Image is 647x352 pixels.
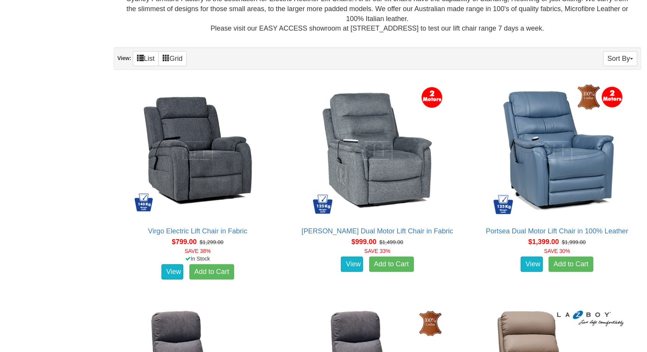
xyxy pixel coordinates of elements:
[308,82,446,220] img: Bristow Dual Motor Lift Chair in Fabric
[603,51,637,66] button: Sort By
[364,248,390,254] font: SAVE 33%
[352,238,376,246] span: $999.00
[133,51,159,66] a: List
[185,248,211,254] font: SAVE 38%
[486,227,628,235] a: Portsea Dual Motor Lift Chair in 100% Leather
[148,227,247,235] a: Virgo Electric Lift Chair in Fabric
[112,255,284,262] div: In Stock
[172,238,197,246] span: $799.00
[549,257,593,272] a: Add to Cart
[544,248,570,254] font: SAVE 30%
[521,257,543,272] a: View
[562,239,586,245] del: $1,999.00
[189,264,234,280] a: Add to Cart
[488,82,626,220] img: Portsea Dual Motor Lift Chair in 100% Leather
[200,239,223,245] del: $1,299.00
[341,257,363,272] a: View
[161,264,184,280] a: View
[301,227,453,235] a: [PERSON_NAME] Dual Motor Lift Chair in Fabric
[528,238,559,246] span: $1,399.00
[129,82,267,220] img: Virgo Electric Lift Chair in Fabric
[369,257,414,272] a: Add to Cart
[158,51,187,66] a: Grid
[380,239,403,245] del: $1,499.00
[117,55,131,61] strong: View:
